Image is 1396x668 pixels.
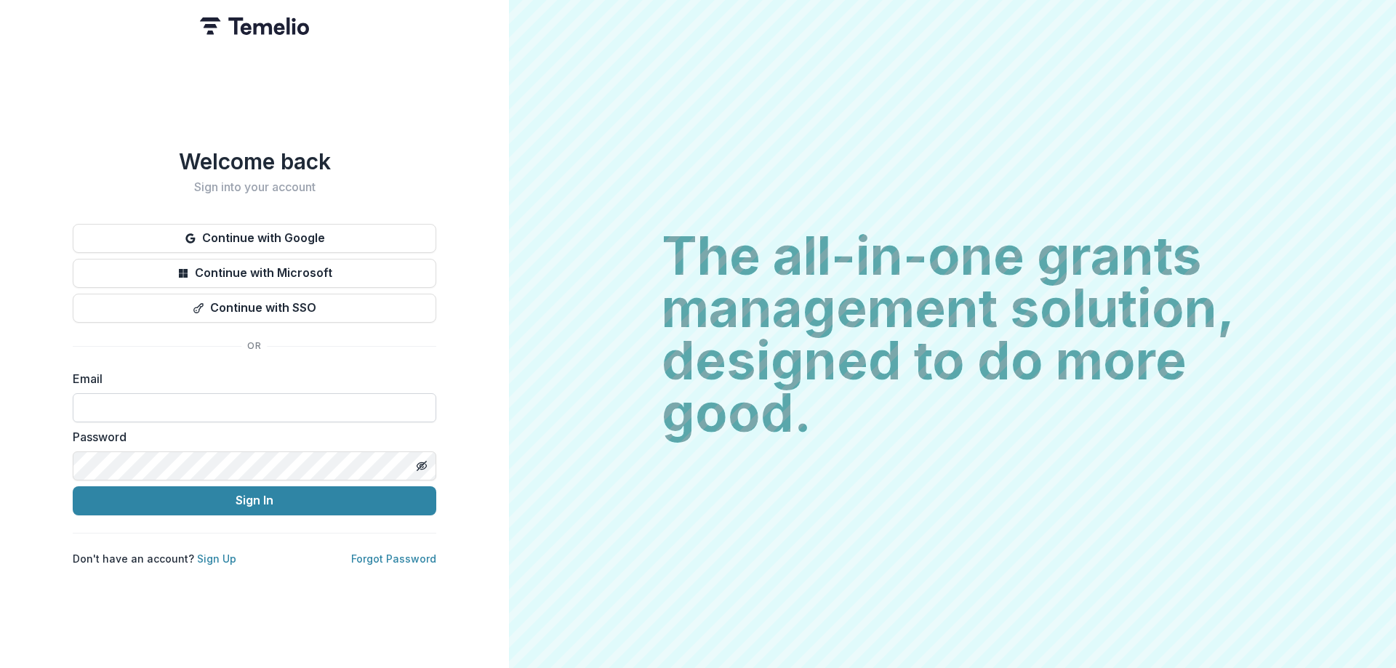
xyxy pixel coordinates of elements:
h2: Sign into your account [73,180,436,194]
p: Don't have an account? [73,551,236,566]
button: Continue with SSO [73,294,436,323]
button: Continue with Microsoft [73,259,436,288]
a: Forgot Password [351,552,436,565]
label: Password [73,428,428,446]
button: Toggle password visibility [410,454,433,478]
label: Email [73,370,428,387]
button: Continue with Google [73,224,436,253]
img: Temelio [200,17,309,35]
button: Sign In [73,486,436,515]
a: Sign Up [197,552,236,565]
h1: Welcome back [73,148,436,174]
